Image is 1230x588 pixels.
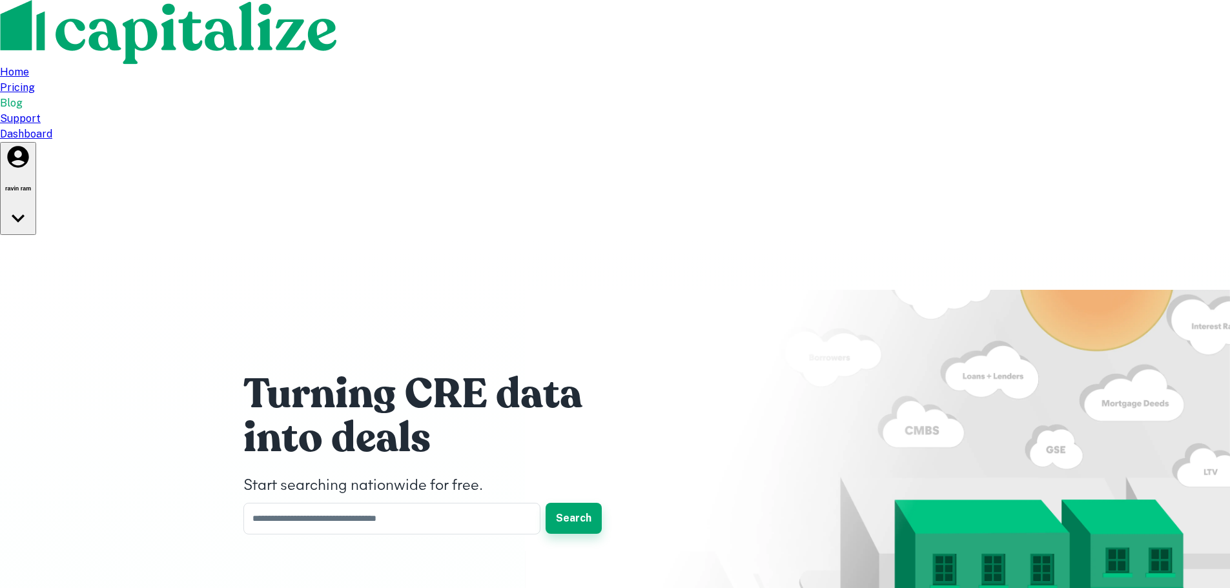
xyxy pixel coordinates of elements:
h1: Turning CRE data [243,369,631,420]
h6: ravin ram [5,185,31,192]
h1: into deals [243,412,631,464]
iframe: Chat Widget [1165,485,1230,547]
h4: Start searching nationwide for free. [243,474,631,498]
button: Search [546,503,602,534]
